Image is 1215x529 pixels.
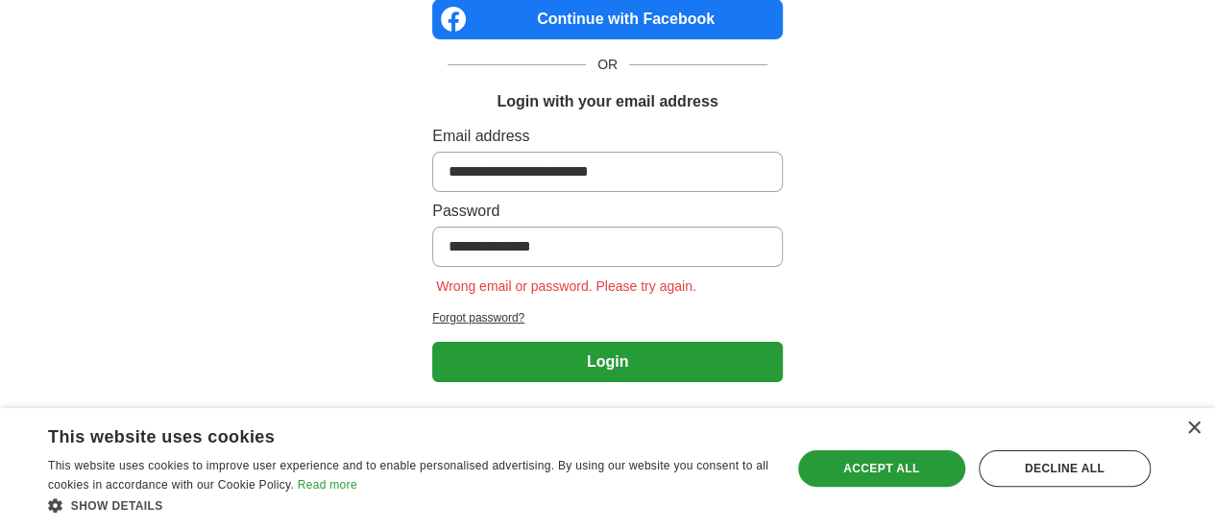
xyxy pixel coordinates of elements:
[432,278,700,294] span: Wrong email or password. Please try again.
[48,495,769,515] div: Show details
[48,459,768,492] span: This website uses cookies to improve user experience and to enable personalised advertising. By u...
[48,420,721,448] div: This website uses cookies
[432,309,783,326] a: Forgot password?
[432,200,783,223] label: Password
[497,90,717,113] h1: Login with your email address
[432,342,783,382] button: Login
[798,450,965,487] div: Accept all
[71,499,163,513] span: Show details
[298,478,357,492] a: Read more, opens a new window
[979,450,1151,487] div: Decline all
[586,55,629,75] span: OR
[1186,421,1201,436] div: Close
[432,125,783,148] label: Email address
